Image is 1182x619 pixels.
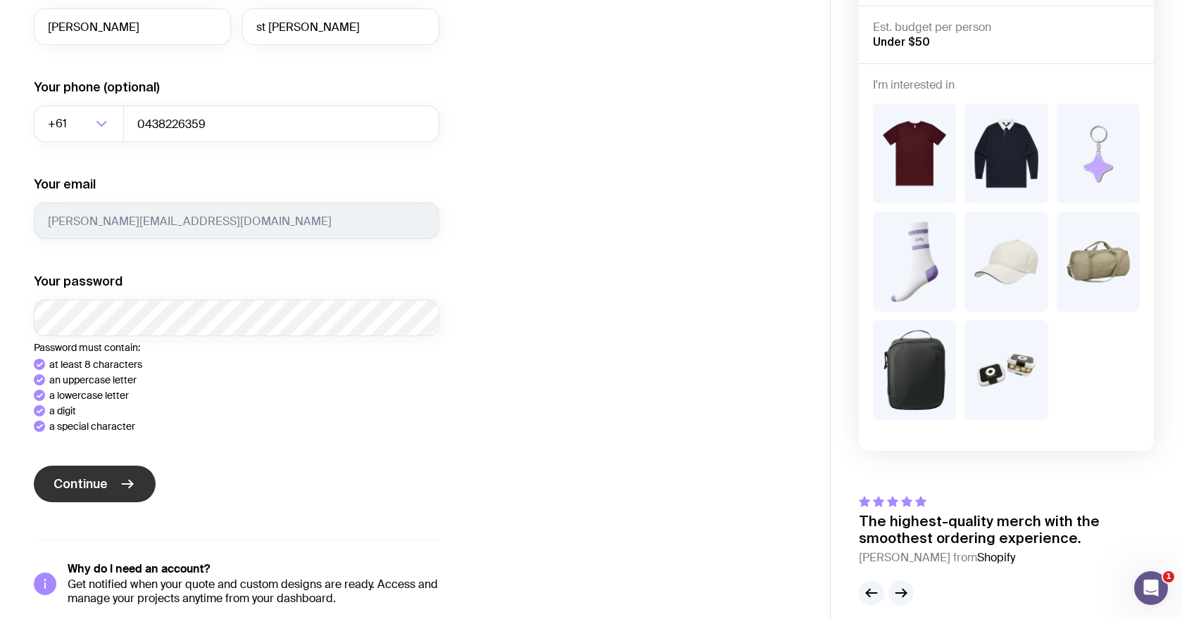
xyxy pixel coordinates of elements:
input: you@email.com [34,203,439,239]
p: a lowercase letter [49,390,129,401]
span: Shopify [977,550,1015,565]
input: First name [34,8,231,45]
span: 1 [1163,571,1174,582]
p: The highest-quality merch with the smoothest ordering experience. [859,513,1154,547]
p: an uppercase letter [49,374,137,385]
button: Continue [34,466,156,502]
span: Under $50 [873,35,930,48]
input: Search for option [70,106,92,142]
span: +61 [48,106,70,142]
div: Search for option [34,106,124,142]
input: 0400123456 [123,106,439,142]
label: Your phone (optional) [34,79,160,96]
iframe: Intercom live chat [1134,571,1168,605]
label: Your password [34,273,122,290]
p: Password must contain: [34,342,439,353]
h4: I'm interested in [873,78,1140,92]
h4: Est. budget per person [873,20,1140,34]
p: at least 8 characters [49,359,142,370]
p: Get notified when your quote and custom designs are ready. Access and manage your projects anytim... [68,577,439,606]
label: Your email [34,176,96,193]
p: a special character [49,421,135,432]
p: a digit [49,405,76,416]
cite: [PERSON_NAME] from [859,549,1154,566]
input: Last name [242,8,439,45]
span: Continue [54,476,108,492]
h5: Why do I need an account? [68,562,439,576]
